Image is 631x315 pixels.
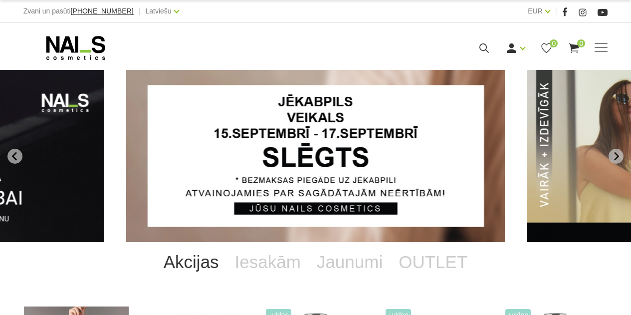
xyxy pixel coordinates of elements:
span: 0 [550,39,558,47]
div: Zvani un pasūti [23,5,134,17]
a: [PHONE_NUMBER] [71,7,134,15]
a: 0 [568,42,580,54]
button: Go to last slide [7,149,22,164]
span: | [555,5,557,17]
a: OUTLET [391,242,475,282]
a: 0 [540,42,553,54]
span: 0 [577,39,585,47]
a: EUR [528,5,543,17]
a: Akcijas [156,242,227,282]
button: Next slide [609,149,624,164]
a: Jaunumi [309,242,391,282]
li: 1 of 13 [126,70,505,242]
a: Iesakām [227,242,309,282]
a: Latviešu [146,5,172,17]
span: | [139,5,141,17]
